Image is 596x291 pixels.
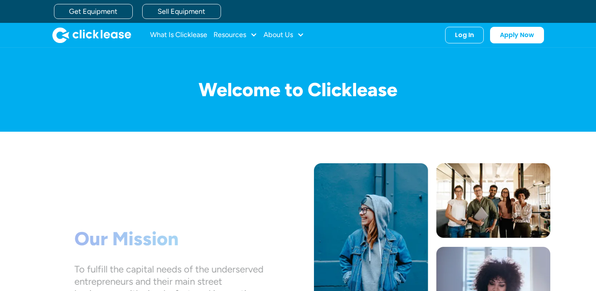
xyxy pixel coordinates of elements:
div: Resources [214,27,257,43]
div: Log In [455,31,474,39]
div: About Us [264,27,304,43]
a: What Is Clicklease [150,27,207,43]
img: Clicklease logo [52,27,131,43]
h1: Welcome to Clicklease [46,79,550,100]
a: home [52,27,131,43]
a: Apply Now [490,27,544,43]
a: Sell Equipment [142,4,221,19]
a: Get Equipment [54,4,133,19]
h1: Our Mission [74,228,263,250]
